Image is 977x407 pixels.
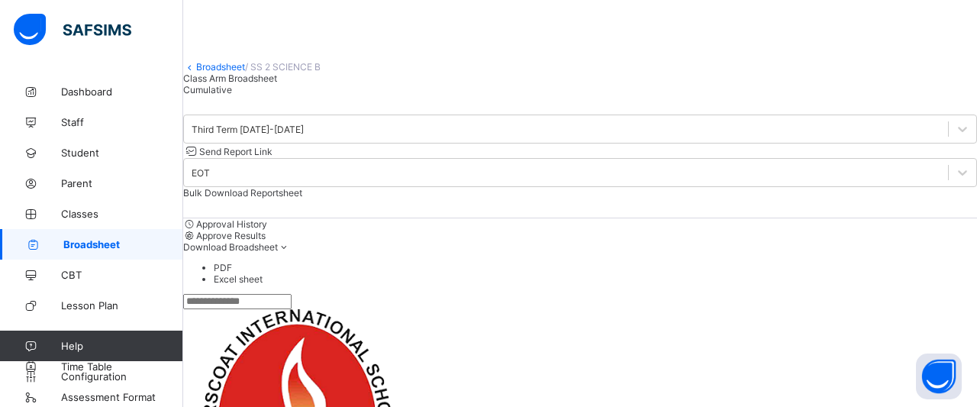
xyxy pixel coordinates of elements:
[61,330,183,342] span: Messaging
[245,61,321,73] span: / SS 2 SCIENCE B
[61,340,182,352] span: Help
[199,146,272,157] span: Send Report Link
[183,73,277,84] span: Class Arm Broadsheet
[196,218,267,230] span: Approval History
[61,86,183,98] span: Dashboard
[183,84,232,95] span: Cumulative
[916,354,962,399] button: Open asap
[183,241,278,253] span: Download Broadsheet
[196,230,266,241] span: Approve Results
[14,14,131,46] img: safsims
[61,147,183,159] span: Student
[63,238,183,250] span: Broadsheet
[61,177,183,189] span: Parent
[183,187,302,199] span: Bulk Download Reportsheet
[61,299,183,312] span: Lesson Plan
[61,269,183,281] span: CBT
[61,208,183,220] span: Classes
[192,123,304,134] div: Third Term [DATE]-[DATE]
[61,370,182,383] span: Configuration
[61,391,183,403] span: Assessment Format
[192,166,210,178] div: EOT
[61,116,183,128] span: Staff
[214,273,977,285] li: dropdown-list-item-text-1
[196,61,245,73] a: Broadsheet
[214,262,977,273] li: dropdown-list-item-text-0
